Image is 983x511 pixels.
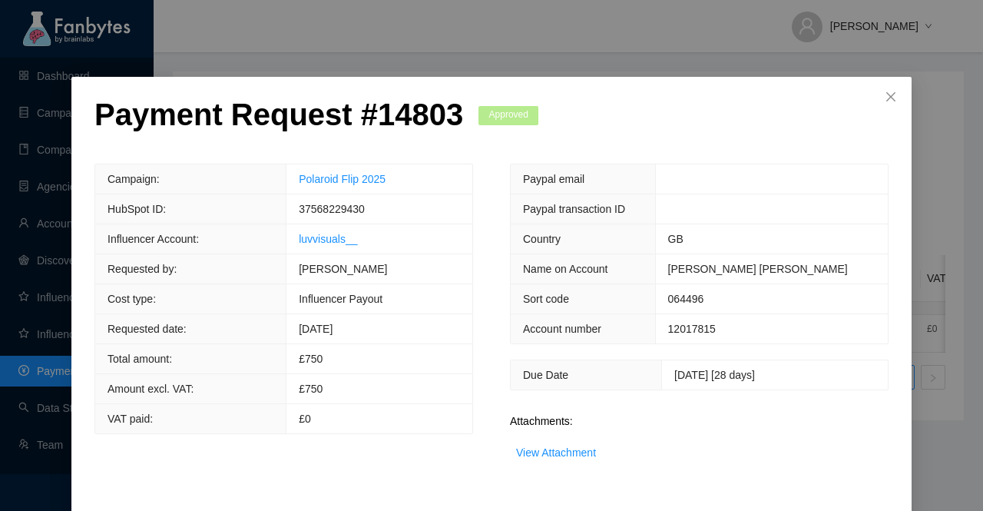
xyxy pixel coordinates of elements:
[299,203,365,215] span: 37568229430
[870,77,912,118] button: Close
[108,233,199,245] span: Influencer Account:
[299,413,311,425] span: £0
[668,323,716,335] span: 12017815
[668,293,704,305] span: 064496
[523,293,569,305] span: Sort code
[523,173,584,185] span: Paypal email
[523,263,608,275] span: Name on Account
[299,323,333,335] span: [DATE]
[108,353,172,365] span: Total amount:
[299,173,386,185] a: Polaroid Flip 2025
[94,96,463,133] p: Payment Request # 14803
[299,353,323,365] span: £ 750
[299,263,387,275] span: [PERSON_NAME]
[523,233,561,245] span: Country
[108,383,194,395] span: Amount excl. VAT:
[668,233,683,245] span: GB
[674,369,755,381] span: [DATE] [28 days]
[523,369,568,381] span: Due Date
[516,446,596,459] a: View Attachment
[523,323,601,335] span: Account number
[108,263,177,275] span: Requested by:
[523,203,625,215] span: Paypal transaction ID
[108,293,156,305] span: Cost type:
[478,106,538,125] span: Approved
[108,323,187,335] span: Requested date:
[299,383,323,395] span: £750
[108,203,166,215] span: HubSpot ID:
[299,233,357,245] a: luvvisuals__
[299,293,382,305] span: Influencer Payout
[108,173,160,185] span: Campaign:
[885,91,897,103] span: close
[108,413,153,425] span: VAT paid:
[668,263,848,275] span: [PERSON_NAME] [PERSON_NAME]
